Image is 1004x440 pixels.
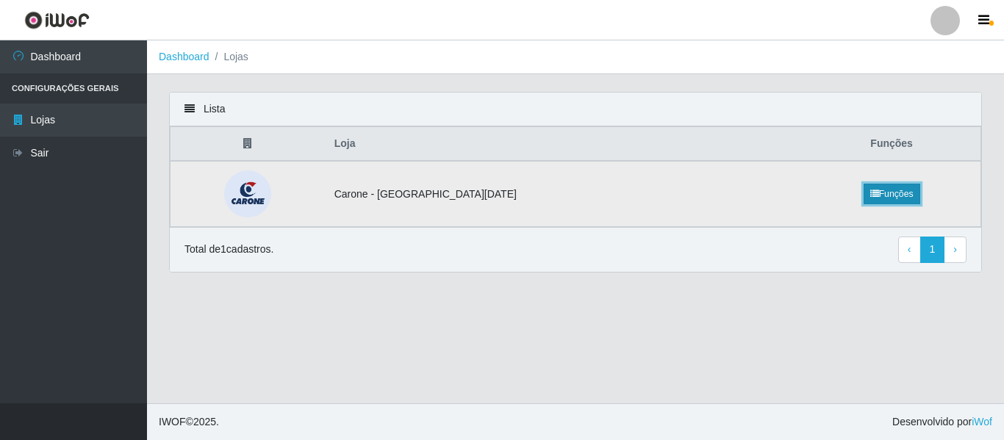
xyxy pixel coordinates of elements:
span: © 2025 . [159,414,219,430]
a: 1 [920,237,945,263]
div: Lista [170,93,981,126]
nav: breadcrumb [147,40,1004,74]
p: Total de 1 cadastros. [184,242,273,257]
span: IWOF [159,416,186,428]
img: CoreUI Logo [24,11,90,29]
span: ‹ [908,243,911,255]
span: Desenvolvido por [892,414,992,430]
nav: pagination [898,237,967,263]
a: Previous [898,237,921,263]
li: Lojas [209,49,248,65]
a: Dashboard [159,51,209,62]
th: Loja [326,127,803,162]
a: Next [944,237,967,263]
a: Funções [864,184,920,204]
th: Funções [803,127,980,162]
img: Carone - Santa Lucia [210,170,285,217]
td: Carone - [GEOGRAPHIC_DATA][DATE] [326,161,803,227]
span: › [953,243,957,255]
a: iWof [972,416,992,428]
